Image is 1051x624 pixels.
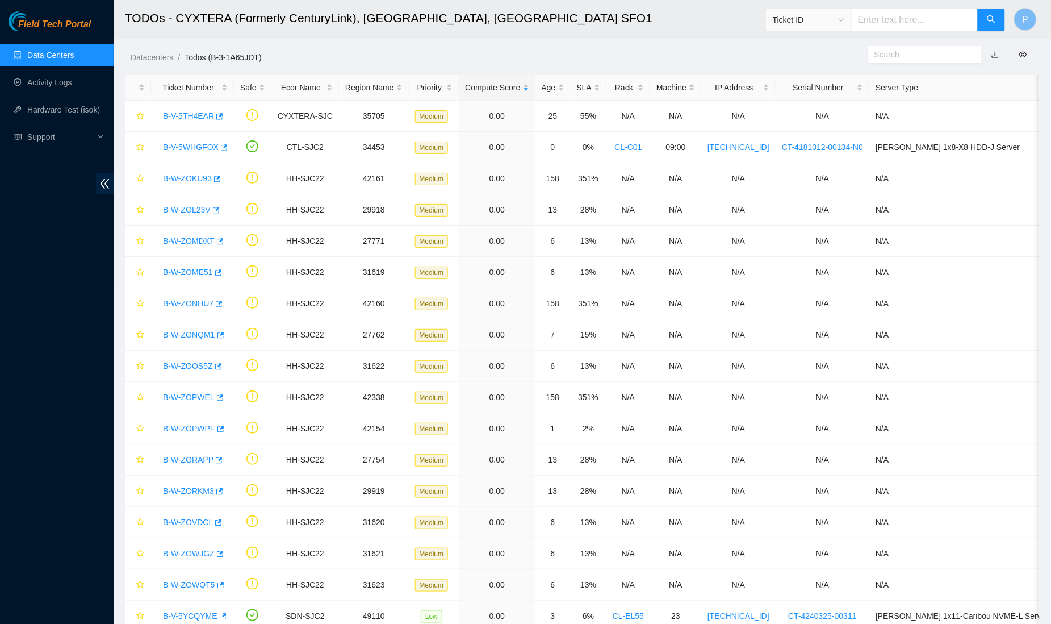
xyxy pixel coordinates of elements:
td: 0% [571,132,606,163]
button: download [983,45,1008,64]
a: B-W-ZOVDCL [163,518,213,527]
a: B-W-ZOME51 [163,268,213,277]
td: N/A [776,351,869,382]
td: 0.00 [459,163,535,194]
span: star [136,487,144,496]
td: N/A [606,382,650,413]
a: B-W-ZONHU7 [163,299,213,308]
span: P [1023,13,1029,27]
td: 09:00 [650,132,701,163]
td: N/A [701,319,776,351]
td: N/A [650,163,701,194]
span: star [136,518,144,527]
a: [TECHNICAL_ID] [707,611,769,621]
span: star [136,174,144,184]
span: exclamation-circle [246,422,258,434]
td: 6 [535,351,571,382]
span: star [136,456,144,465]
a: [TECHNICAL_ID] [707,143,769,152]
td: N/A [701,538,776,569]
td: 0.00 [459,101,535,132]
td: 13 [535,444,571,476]
a: B-V-5YCQYME [163,611,217,621]
button: star [131,138,145,156]
span: Medium [415,329,449,342]
td: HH-SJC22 [271,507,339,538]
a: B-V-5TH4EAR [163,111,214,120]
td: N/A [701,507,776,538]
span: star [136,393,144,402]
td: 0.00 [459,319,535,351]
td: N/A [606,476,650,507]
span: exclamation-circle [246,547,258,559]
td: 25 [535,101,571,132]
td: 0.00 [459,476,535,507]
span: read [14,133,22,141]
a: B-W-ZOL23V [163,205,211,214]
span: Medium [415,423,449,435]
span: Medium [415,485,449,498]
td: 1 [535,413,571,444]
span: star [136,362,144,371]
span: exclamation-circle [246,359,258,371]
span: exclamation-circle [246,328,258,340]
button: star [131,544,145,563]
td: 27771 [339,226,409,257]
span: exclamation-circle [246,297,258,309]
td: 351% [571,288,606,319]
a: Todos (B-3-1A65JDT) [185,53,261,62]
td: N/A [701,444,776,476]
td: HH-SJC22 [271,476,339,507]
td: 15% [571,319,606,351]
button: star [131,201,145,219]
td: 13 [535,476,571,507]
span: Medium [415,235,449,248]
td: 0 [535,132,571,163]
td: N/A [701,569,776,601]
td: 0.00 [459,257,535,288]
a: B-W-ZOWJGZ [163,549,215,558]
td: N/A [701,257,776,288]
span: exclamation-circle [246,515,258,527]
td: N/A [776,444,869,476]
td: N/A [776,257,869,288]
span: Medium [415,142,449,154]
td: 158 [535,288,571,319]
span: Medium [415,548,449,560]
td: 13 [535,194,571,226]
td: N/A [606,226,650,257]
span: Ticket ID [773,11,844,28]
td: N/A [776,288,869,319]
td: 6 [535,257,571,288]
td: 0.00 [459,507,535,538]
td: N/A [776,319,869,351]
span: double-left [96,173,114,194]
td: N/A [776,476,869,507]
td: 2% [571,413,606,444]
span: star [136,112,144,121]
td: 7 [535,319,571,351]
td: 27754 [339,444,409,476]
td: N/A [650,476,701,507]
a: B-W-ZOWQT5 [163,580,215,589]
td: 31620 [339,507,409,538]
span: exclamation-circle [246,234,258,246]
span: exclamation-circle [246,484,258,496]
button: star [131,294,145,313]
td: N/A [650,351,701,382]
td: 42161 [339,163,409,194]
td: CYXTERA-SJC [271,101,339,132]
span: Medium [415,392,449,404]
button: star [131,419,145,438]
button: star [131,232,145,250]
td: N/A [650,288,701,319]
td: N/A [776,413,869,444]
span: exclamation-circle [246,203,258,215]
img: Akamai Technologies [9,11,57,31]
td: HH-SJC22 [271,194,339,226]
td: N/A [701,476,776,507]
td: 0.00 [459,351,535,382]
span: star [136,612,144,621]
a: B-W-ZOMDXT [163,236,215,246]
span: / [178,53,180,62]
